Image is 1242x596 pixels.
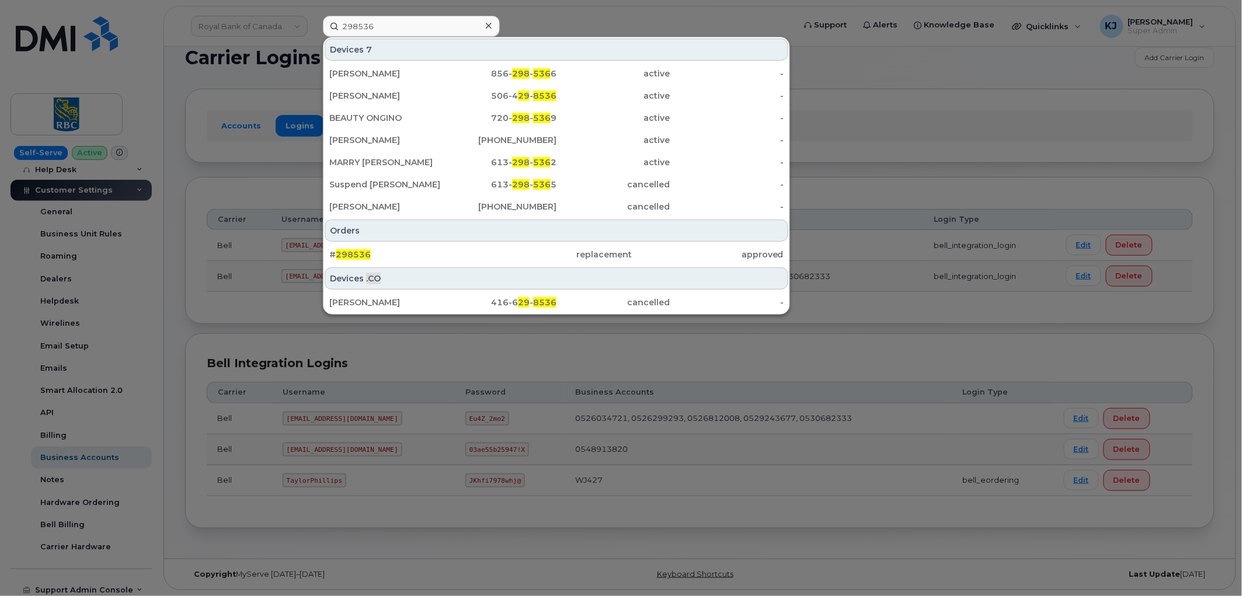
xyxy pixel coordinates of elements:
a: [PERSON_NAME]506-429-8536active- [325,85,788,106]
div: 506-4 - [443,90,557,102]
div: BEAUTY ONGINO [329,112,443,124]
div: [PERSON_NAME] [329,134,443,146]
div: Devices [325,267,788,290]
a: MARRY [PERSON_NAME]613-298-5362active- [325,152,788,173]
span: 7 [366,44,372,55]
a: [PERSON_NAME]416-629-8536cancelled- [325,292,788,313]
div: [PERSON_NAME] [329,297,443,308]
a: #298536replacementapproved [325,244,788,265]
span: 29 [518,297,530,308]
a: [PERSON_NAME][PHONE_NUMBER]cancelled- [325,196,788,217]
div: - [670,112,784,124]
span: 536 [533,113,551,123]
div: 856- - 6 [443,68,557,79]
div: 613- - 2 [443,156,557,168]
div: active [556,134,670,146]
div: [PHONE_NUMBER] [443,201,557,212]
div: [PHONE_NUMBER] [443,134,557,146]
div: MARRY [PERSON_NAME] [329,156,443,168]
input: Find something... [323,16,500,37]
div: active [556,68,670,79]
div: approved [632,249,784,260]
span: 29 [518,90,530,101]
div: Orders [325,219,788,242]
div: cancelled [556,179,670,190]
a: Suspend [PERSON_NAME]613-298-5365cancelled- [325,174,788,195]
div: 416-6 - [443,297,557,308]
div: - [670,179,784,190]
div: Devices [325,39,788,61]
div: - [670,156,784,168]
div: - [670,297,784,308]
div: cancelled [556,201,670,212]
a: BEAUTY ONGINO720-298-5369active- [325,107,788,128]
div: Suspend [PERSON_NAME] [329,179,443,190]
div: replacement [481,249,632,260]
div: [PERSON_NAME] [329,90,443,102]
span: .CO [366,273,381,284]
div: active [556,112,670,124]
span: 298 [512,68,530,79]
a: [PERSON_NAME][PHONE_NUMBER]active- [325,130,788,151]
div: active [556,90,670,102]
a: [PERSON_NAME]856-298-5366active- [325,63,788,84]
span: 298 [512,179,530,190]
div: [PERSON_NAME] [329,201,443,212]
div: 720- - 9 [443,112,557,124]
span: 298 [512,113,530,123]
div: 613- - 5 [443,179,557,190]
div: - [670,201,784,212]
div: [PERSON_NAME] [329,68,443,79]
span: 536 [533,68,551,79]
div: active [556,156,670,168]
span: 536 [533,157,551,168]
span: 536 [533,179,551,190]
div: # [329,249,481,260]
div: cancelled [556,297,670,308]
span: 8536 [533,297,556,308]
div: - [670,68,784,79]
span: 298 [512,157,530,168]
span: 298536 [336,249,371,260]
div: - [670,134,784,146]
span: 8536 [533,90,556,101]
div: - [670,90,784,102]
